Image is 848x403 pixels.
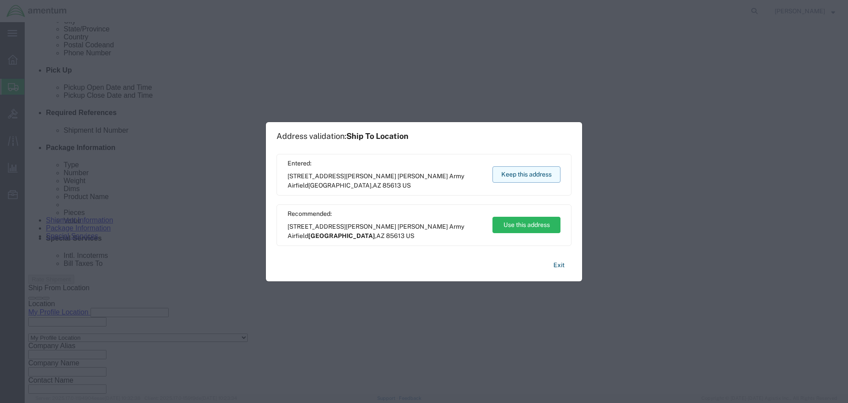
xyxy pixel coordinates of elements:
span: Entered: [288,159,484,168]
span: AZ [373,182,381,189]
span: AZ [376,232,385,239]
span: [STREET_ADDRESS][PERSON_NAME] [PERSON_NAME] Army Airfield , [288,172,484,190]
h1: Address validation: [276,131,409,141]
span: [STREET_ADDRESS][PERSON_NAME] [PERSON_NAME] Army Airfield , [288,222,484,241]
button: Keep this address [492,166,560,183]
span: US [406,232,414,239]
span: 85613 [382,182,401,189]
button: Use this address [492,217,560,233]
span: 85613 [386,232,405,239]
span: Recommended: [288,209,484,219]
span: Ship To Location [346,131,409,141]
span: [GEOGRAPHIC_DATA] [308,182,371,189]
button: Exit [546,257,572,273]
span: US [402,182,411,189]
span: [GEOGRAPHIC_DATA] [308,232,375,239]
